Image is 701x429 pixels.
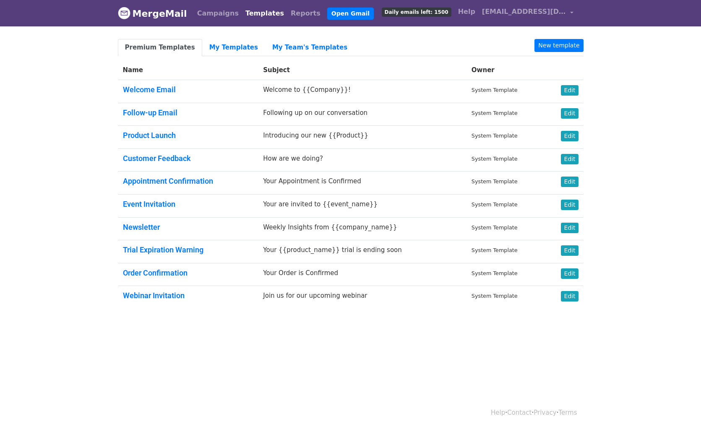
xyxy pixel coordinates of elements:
small: System Template [472,247,518,253]
a: Appointment Confirmation [123,177,213,185]
a: Order Confirmation [123,268,188,277]
a: Customer Feedback [123,154,191,163]
small: System Template [472,224,518,231]
a: Edit [561,291,578,302]
a: Campaigns [194,5,242,22]
a: Edit [561,200,578,210]
a: Edit [561,245,578,256]
th: Name [118,60,258,80]
a: Contact [507,409,532,416]
a: Edit [561,131,578,141]
td: Your Appointment is Confirmed [258,172,466,195]
a: Open Gmail [327,8,374,20]
a: Reports [287,5,324,22]
small: System Template [472,156,518,162]
a: My Team's Templates [265,39,354,56]
a: Help [491,409,505,416]
td: Weekly Insights from {{company_name}} [258,217,466,240]
small: System Template [472,293,518,299]
small: System Template [472,178,518,185]
th: Owner [466,60,545,80]
span: Daily emails left: 1500 [382,8,451,17]
td: Welcome to {{Company}}! [258,80,466,103]
small: System Template [472,201,518,208]
a: Welcome Email [123,85,176,94]
a: New template [534,39,583,52]
small: System Template [472,87,518,93]
a: Trial Expiration Warning [123,245,203,254]
th: Subject [258,60,466,80]
a: Daily emails left: 1500 [378,3,455,20]
td: Your are invited to {{event_name}} [258,194,466,217]
td: Your {{product_name}} trial is ending soon [258,240,466,263]
td: Join us for our upcoming webinar [258,286,466,309]
a: Privacy [534,409,556,416]
img: MergeMail logo [118,7,130,19]
td: Introducing our new {{Product}} [258,126,466,149]
small: System Template [472,133,518,139]
a: Webinar Invitation [123,291,185,300]
a: Edit [561,108,578,119]
small: System Template [472,110,518,116]
a: Follow-up Email [123,108,177,117]
a: Premium Templates [118,39,202,56]
a: MergeMail [118,5,187,22]
a: Edit [561,268,578,279]
a: My Templates [202,39,265,56]
small: System Template [472,270,518,276]
a: [EMAIL_ADDRESS][DOMAIN_NAME] [479,3,577,23]
td: Following up on our conversation [258,103,466,126]
td: Your Order is Confirmed [258,263,466,286]
a: Edit [561,177,578,187]
a: Edit [561,85,578,96]
a: Templates [242,5,287,22]
a: Help [455,3,479,20]
a: Terms [558,409,577,416]
a: Event Invitation [123,200,175,208]
a: Product Launch [123,131,176,140]
a: Newsletter [123,223,160,231]
span: [EMAIL_ADDRESS][DOMAIN_NAME] [482,7,566,17]
a: Edit [561,154,578,164]
a: Edit [561,223,578,233]
td: How are we doing? [258,148,466,172]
